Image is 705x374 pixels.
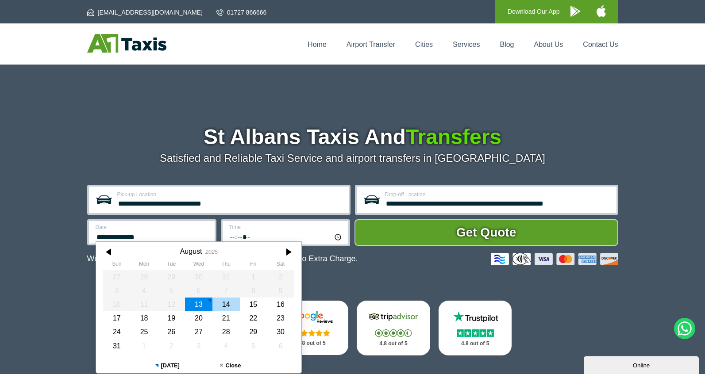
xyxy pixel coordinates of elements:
th: Saturday [267,261,294,270]
a: 01727 866666 [216,8,267,17]
div: 28 July 2025 [130,270,158,284]
th: Tuesday [158,261,185,270]
div: 05 September 2025 [239,339,267,353]
div: 14 August 2025 [212,298,239,311]
p: 4.8 out of 5 [285,338,339,349]
th: Monday [130,261,158,270]
img: Credit And Debit Cards [491,253,618,265]
th: Thursday [212,261,239,270]
img: A1 Taxis St Albans LTD [87,34,166,53]
a: Cities [415,41,433,48]
div: 06 August 2025 [185,284,212,298]
div: 20 August 2025 [185,311,212,325]
div: 27 August 2025 [185,325,212,339]
div: 10 August 2025 [103,298,131,311]
div: 30 August 2025 [267,325,294,339]
div: 11 August 2025 [130,298,158,311]
img: Google [285,310,338,324]
div: 29 July 2025 [158,270,185,284]
h1: St Albans Taxis And [87,126,618,148]
div: 31 July 2025 [212,270,239,284]
div: 07 August 2025 [212,284,239,298]
div: 21 August 2025 [212,311,239,325]
img: Stars [457,329,494,337]
span: The Car at No Extra Charge. [256,254,358,263]
img: A1 Taxis iPhone App [597,5,606,17]
div: 26 August 2025 [158,325,185,339]
span: Transfers [406,125,501,149]
div: 09 August 2025 [267,284,294,298]
div: 23 August 2025 [267,311,294,325]
p: We Now Accept Card & Contactless Payment In [87,254,358,263]
a: Tripadvisor Stars 4.8 out of 5 [357,301,430,355]
div: 22 August 2025 [239,311,267,325]
p: 4.8 out of 5 [366,338,420,349]
a: About Us [534,41,563,48]
p: Download Our App [508,6,560,17]
div: 13 August 2025 [185,298,212,311]
div: 15 August 2025 [239,298,267,311]
button: Close [199,358,262,373]
img: Stars [375,329,412,337]
label: Date [96,225,209,230]
iframe: chat widget [584,355,701,374]
p: Satisfied and Reliable Taxi Service and airport transfers in [GEOGRAPHIC_DATA] [87,152,618,164]
div: 08 August 2025 [239,284,267,298]
div: 18 August 2025 [130,311,158,325]
div: 04 September 2025 [212,339,239,353]
button: Get Quote [354,219,618,246]
a: Blog [500,41,514,48]
div: 31 August 2025 [103,339,131,353]
th: Sunday [103,261,131,270]
div: 03 August 2025 [103,284,131,298]
div: 12 August 2025 [158,298,185,311]
button: [DATE] [135,358,199,373]
div: 17 August 2025 [103,311,131,325]
th: Wednesday [185,261,212,270]
div: 30 July 2025 [185,270,212,284]
div: 02 August 2025 [267,270,294,284]
label: Pick-up Location [117,192,343,197]
a: Airport Transfer [347,41,395,48]
div: 03 September 2025 [185,339,212,353]
div: 06 September 2025 [267,339,294,353]
div: 16 August 2025 [267,298,294,311]
a: Home [308,41,327,48]
label: Time [229,225,343,230]
a: Trustpilot Stars 4.8 out of 5 [439,301,512,355]
div: 25 August 2025 [130,325,158,339]
div: 02 September 2025 [158,339,185,353]
div: 01 September 2025 [130,339,158,353]
img: Stars [293,329,330,336]
div: 29 August 2025 [239,325,267,339]
div: 28 August 2025 [212,325,239,339]
p: 4.8 out of 5 [448,338,502,349]
a: Services [453,41,480,48]
a: Contact Us [583,41,618,48]
div: 19 August 2025 [158,311,185,325]
img: Trustpilot [449,310,502,324]
div: 24 August 2025 [103,325,131,339]
div: 04 August 2025 [130,284,158,298]
a: [EMAIL_ADDRESS][DOMAIN_NAME] [87,8,203,17]
div: 05 August 2025 [158,284,185,298]
div: 27 July 2025 [103,270,131,284]
div: 2025 [205,248,217,255]
div: August [180,247,202,256]
div: 01 August 2025 [239,270,267,284]
img: A1 Taxis Android App [570,6,580,17]
a: Google Stars 4.8 out of 5 [275,301,348,355]
label: Drop-off Location [385,192,611,197]
th: Friday [239,261,267,270]
img: Tripadvisor [367,310,420,324]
